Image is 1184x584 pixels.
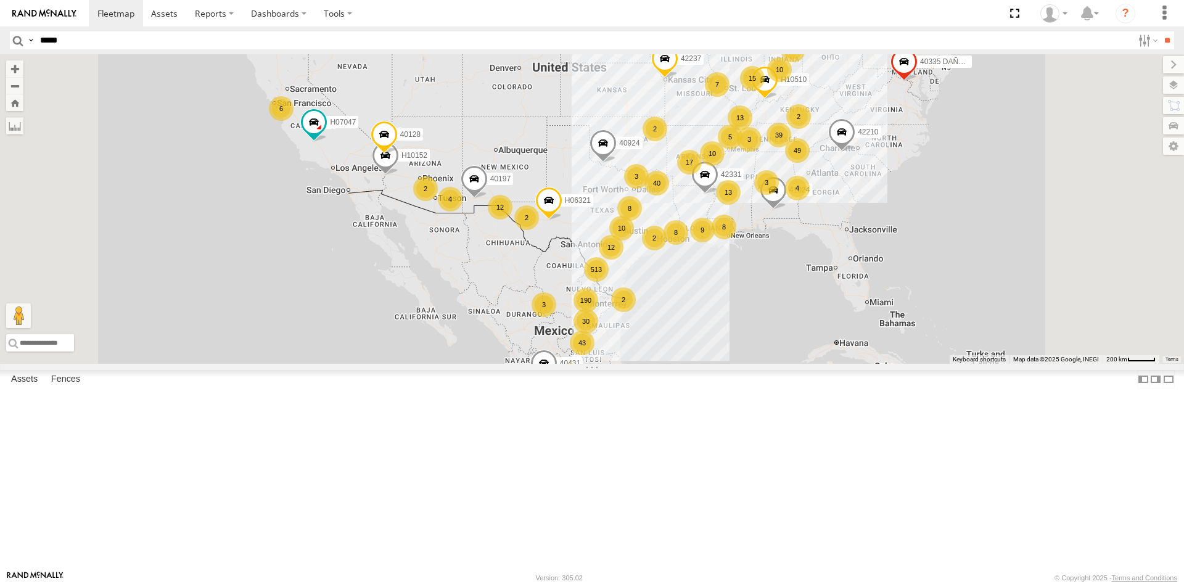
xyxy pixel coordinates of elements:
span: 200 km [1106,356,1127,363]
div: 2 [413,176,438,201]
span: 40335 DAÑADO [920,57,974,66]
a: Terms and Conditions [1112,574,1177,582]
button: Drag Pegman onto the map to open Street View [6,303,31,328]
div: 10 [609,216,634,241]
div: 13 [716,180,741,205]
span: H07047 [330,118,356,126]
div: 9 [690,218,715,242]
label: Search Query [26,31,36,49]
div: Version: 305.02 [536,574,583,582]
div: 2 [514,205,539,230]
div: 49 [785,138,810,163]
span: 40431 [560,359,580,368]
div: 8 [664,220,688,245]
button: Zoom out [6,77,23,94]
i: ? [1116,4,1135,23]
div: 13 [728,105,752,130]
div: 40 [644,171,669,195]
div: 3 [624,164,649,189]
label: Map Settings [1163,138,1184,155]
div: 43 [570,331,594,355]
label: Dock Summary Table to the Left [1137,370,1149,388]
div: 4 [785,176,810,200]
div: 8 [617,196,642,221]
div: 2 [786,104,811,129]
span: H10152 [401,152,427,160]
div: 2 [611,287,636,312]
div: 2 [642,226,667,250]
label: Measure [6,117,23,134]
span: 40197 [490,175,511,183]
div: 3 [737,127,762,152]
a: Visit our Website [7,572,64,584]
div: 8 [712,215,736,239]
div: 3 [754,170,779,195]
div: 10 [700,141,725,166]
div: 7 [705,72,730,97]
button: Zoom Home [6,94,23,111]
label: Dock Summary Table to the Right [1149,370,1162,388]
div: 3 [532,292,556,317]
div: 6 [269,96,294,121]
div: 15 [740,66,765,91]
div: 5 [718,125,742,149]
span: 42210 [858,128,878,136]
div: 12 [599,235,623,260]
label: Assets [5,371,44,388]
div: 17 [677,150,702,175]
button: Keyboard shortcuts [953,355,1006,364]
div: © Copyright 2025 - [1054,574,1177,582]
div: 190 [573,288,598,313]
span: 40128 [400,130,421,139]
span: 42331 [721,171,741,179]
label: Search Filter Options [1133,31,1160,49]
div: 4 [438,187,462,212]
div: 39 [767,123,791,147]
img: rand-logo.svg [12,9,76,18]
div: 513 [584,257,609,282]
div: 12 [488,195,512,220]
span: 42237 [681,55,701,64]
a: Terms [1165,357,1178,362]
span: Map data ©2025 Google, INEGI [1013,356,1099,363]
label: Fences [45,371,86,388]
div: 30 [573,309,598,334]
span: H06321 [565,196,591,205]
div: 197 [558,363,583,388]
div: 2 [643,117,667,141]
label: Hide Summary Table [1162,370,1175,388]
button: Zoom in [6,60,23,77]
div: 10 [767,57,792,82]
button: Map Scale: 200 km per 42 pixels [1103,355,1159,364]
span: H10510 [781,75,807,84]
span: 40924 [619,139,639,147]
div: Juan Lopez [1036,4,1072,23]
